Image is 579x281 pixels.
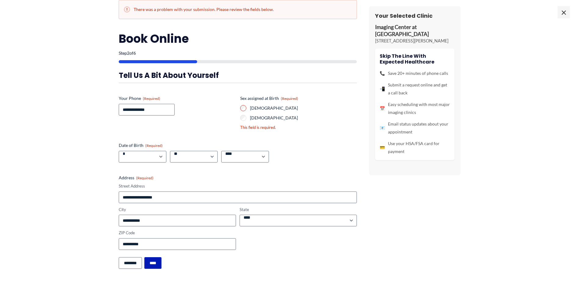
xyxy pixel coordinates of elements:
[380,53,450,65] h4: Skip the line with Expected Healthcare
[124,6,352,13] h2: There was a problem with your submission. Please review the fields below.
[375,38,454,44] p: [STREET_ADDRESS][PERSON_NAME]
[127,50,129,56] span: 2
[380,69,385,77] span: 📞
[119,31,357,46] h2: Book Online
[119,142,163,148] legend: Date of Birth
[133,50,136,56] span: 6
[281,96,298,101] span: (Required)
[119,71,357,80] h3: Tell us a bit about yourself
[380,69,450,77] li: Save 20+ minutes of phone calls
[136,176,154,180] span: (Required)
[380,100,450,116] li: Easy scheduling with most major imaging clinics
[119,207,236,213] label: City
[145,143,163,148] span: (Required)
[119,51,357,55] p: Step of
[380,140,450,155] li: Use your HSA/FSA card for payment
[380,120,450,136] li: Email status updates about your appointment
[375,12,454,19] h3: Your Selected Clinic
[380,85,385,93] span: 📲
[143,96,160,101] span: (Required)
[380,144,385,151] span: 💳
[240,125,357,130] div: This field is required.
[250,105,357,111] label: [DEMOGRAPHIC_DATA]
[380,81,450,97] li: Submit a request online and get a call back
[119,183,357,189] label: Street Address
[119,175,154,181] legend: Address
[558,6,570,18] span: ×
[380,104,385,112] span: 📅
[119,95,235,101] label: Your Phone
[240,207,357,213] label: State
[250,115,357,121] label: [DEMOGRAPHIC_DATA]
[380,124,385,132] span: 📧
[240,95,298,101] legend: Sex assigned at Birth
[119,230,236,236] label: ZIP Code
[375,24,454,38] p: Imaging Center at [GEOGRAPHIC_DATA]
